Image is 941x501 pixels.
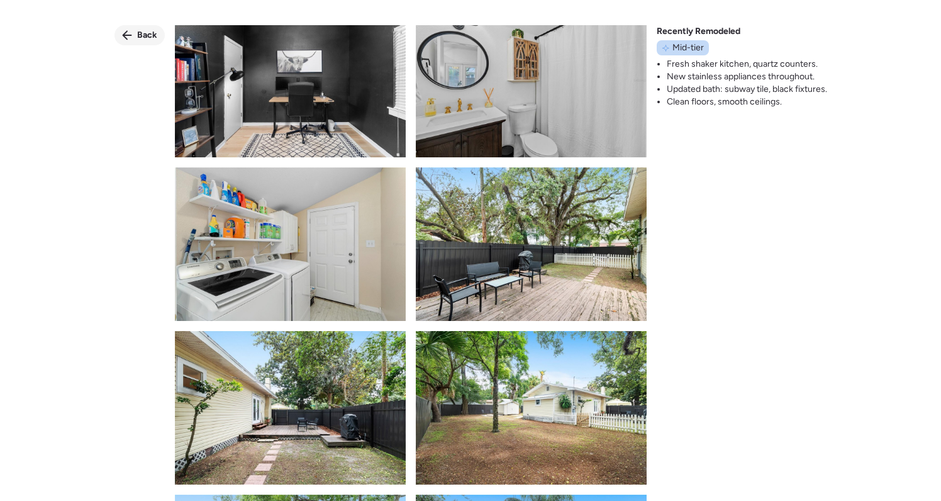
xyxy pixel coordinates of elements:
img: product [416,3,647,157]
li: Updated bath: subway tile, black fixtures. [667,83,827,96]
span: Recently Remodeled [657,25,740,38]
img: product [175,167,406,321]
li: Fresh shaker kitchen, quartz counters. [667,58,827,70]
span: Mid-tier [672,42,704,54]
li: Clean floors, smooth ceilings. [667,96,827,108]
img: product [416,331,647,485]
img: product [175,331,406,485]
img: product [175,3,406,157]
li: New stainless appliances throughout. [667,70,827,83]
img: product [416,167,647,321]
span: Back [137,29,157,42]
